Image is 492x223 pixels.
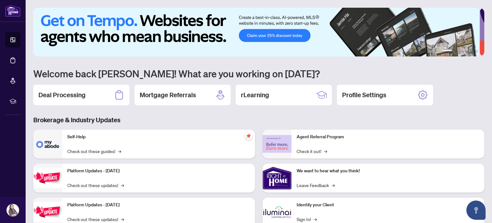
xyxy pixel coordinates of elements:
[297,167,479,175] p: We want to hear what you think!
[33,130,62,159] img: Self-Help
[465,50,468,53] button: 4
[33,67,484,80] h1: Welcome back [PERSON_NAME]! What are you working on [DATE]?
[263,135,291,153] img: Agent Referral Program
[140,90,196,99] h2: Mortgage Referrals
[38,90,86,99] h2: Deal Processing
[67,202,250,209] p: Platform Updates - [DATE]
[297,148,327,155] a: Check it out!→
[67,182,124,189] a: Check out these updates!→
[67,167,250,175] p: Platform Updates - [DATE]
[297,216,317,223] a: Sign In!→
[121,182,124,189] span: →
[297,202,479,209] p: Identify your Client
[263,164,291,193] img: We want to hear what you think!
[475,50,478,53] button: 6
[67,148,121,155] a: Check out these guides!→
[455,50,457,53] button: 2
[314,216,317,223] span: →
[241,90,269,99] h2: rLearning
[5,5,20,17] img: logo
[245,132,252,140] span: pushpin
[332,182,335,189] span: →
[342,90,386,99] h2: Profile Settings
[33,202,62,222] img: Platform Updates - July 8, 2025
[297,182,335,189] a: Leave Feedback→
[460,50,463,53] button: 3
[470,50,473,53] button: 5
[33,168,62,188] img: Platform Updates - July 21, 2025
[442,50,452,53] button: 1
[118,148,121,155] span: →
[33,116,484,124] h3: Brokerage & Industry Updates
[67,216,124,223] a: Check out these updates!→
[324,148,327,155] span: →
[67,133,250,141] p: Self-Help
[121,216,124,223] span: →
[297,133,479,141] p: Agent Referral Program
[33,8,480,56] img: Slide 0
[466,201,486,220] button: Open asap
[7,204,19,216] img: Profile Icon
